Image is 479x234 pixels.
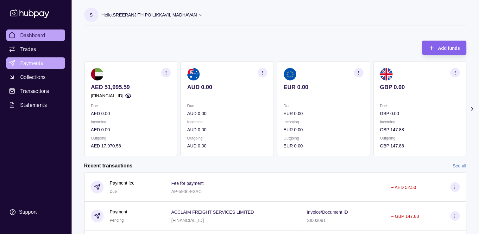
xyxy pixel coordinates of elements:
p: − AED 52.50 [391,185,416,190]
p: S [90,11,92,18]
p: SI003091 [307,218,326,223]
a: Support [6,205,65,219]
img: ae [91,68,104,81]
span: Collections [20,73,46,81]
a: See all [453,162,466,169]
a: Statements [6,99,65,111]
p: Incoming [283,119,363,126]
p: AUD 0.00 [187,84,267,91]
div: Support [19,209,37,216]
a: Trades [6,43,65,55]
p: GBP 0.00 [380,84,459,91]
p: Fee for payment [171,181,204,186]
p: Incoming [187,119,267,126]
p: EUR 0.00 [283,142,363,149]
img: au [187,68,200,81]
span: Pending [110,218,124,223]
p: GBP 0.00 [380,110,459,117]
h2: Recent transactions [84,162,133,169]
p: Outgoing [283,135,363,142]
p: AED 17,970.58 [91,142,171,149]
p: Outgoing [91,135,171,142]
p: Payment fee [110,179,135,186]
p: Incoming [380,119,459,126]
p: Due [91,102,171,109]
p: Payment [110,208,127,215]
img: eu [283,68,296,81]
p: AUD 0.00 [187,110,267,117]
p: AUD 0.00 [187,126,267,133]
p: EUR 0.00 [283,84,363,91]
a: Collections [6,71,65,83]
p: − GBP 147.88 [391,214,419,219]
p: GBP 147.88 [380,126,459,133]
span: Add funds [438,46,460,51]
span: Payments [20,59,43,67]
p: Incoming [91,119,171,126]
p: Due [380,102,459,109]
img: gb [380,68,392,81]
p: AED 51,995.59 [91,84,171,91]
p: Due [283,102,363,109]
span: Due [110,189,117,194]
button: Add funds [422,41,466,55]
p: Outgoing [187,135,267,142]
p: Due [187,102,267,109]
p: [FINANCIAL_ID] [91,92,123,99]
p: AP-5936-E3AC [171,189,202,194]
a: Dashboard [6,29,65,41]
p: AED 0.00 [91,126,171,133]
p: GBP 147.88 [380,142,459,149]
span: Dashboard [20,31,45,39]
p: Hello, SREERANJITH POILIKKAVIL MADHAVAN [102,11,197,18]
span: Statements [20,101,47,109]
p: Outgoing [380,135,459,142]
span: Trades [20,45,36,53]
p: EUR 0.00 [283,126,363,133]
p: [FINANCIAL_ID] [171,218,204,223]
span: Transactions [20,87,49,95]
p: AED 0.00 [91,110,171,117]
a: Payments [6,57,65,69]
p: EUR 0.00 [283,110,363,117]
p: ACCLAIM FREIGHT SERVICES LIMITED [171,210,254,215]
a: Transactions [6,85,65,97]
p: Invoice/Document ID [307,210,348,215]
p: AUD 0.00 [187,142,267,149]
